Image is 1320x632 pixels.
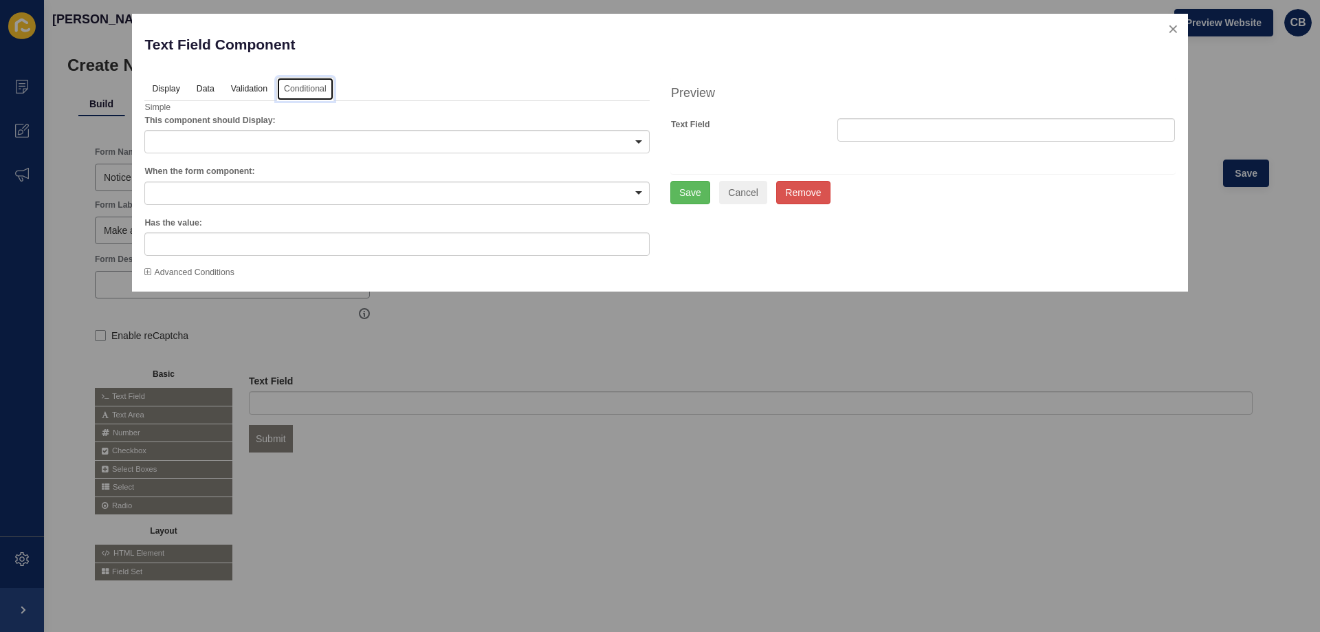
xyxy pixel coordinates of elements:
button: close [1159,14,1187,43]
a: Data [189,77,222,102]
button: Save [670,181,710,204]
span: Advanced Conditions [144,268,234,277]
p: Text Field Component [144,26,650,63]
a: Validation [223,77,275,102]
label: Text Field [671,118,710,131]
h4: Preview [671,85,1175,102]
a: Conditional [276,77,334,102]
label: Has the value: [144,217,201,229]
button: Remove [776,181,830,204]
label: This component should Display: [144,114,275,127]
a: Display [144,77,187,102]
label: When the form component: [144,165,254,177]
button: Cancel [719,181,767,204]
span: Simple [144,102,170,112]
